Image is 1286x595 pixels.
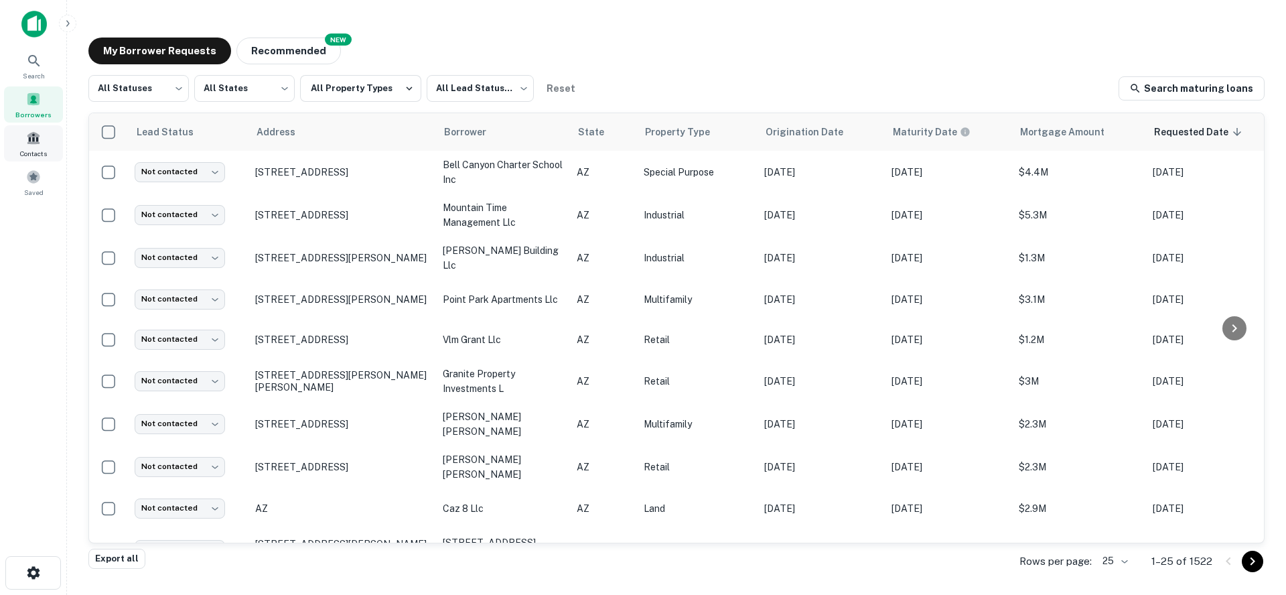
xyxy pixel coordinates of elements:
[325,34,352,46] div: NEW
[1019,501,1139,516] p: $2.9M
[893,125,957,139] h6: Maturity Date
[764,292,878,307] p: [DATE]
[891,543,1005,557] p: [DATE]
[4,164,63,200] a: Saved
[764,501,878,516] p: [DATE]
[1119,76,1265,101] a: Search maturing loans
[128,113,248,151] th: Lead Status
[194,71,295,106] div: All States
[577,501,630,516] p: AZ
[891,460,1005,474] p: [DATE]
[236,38,341,64] button: Recommended
[443,243,563,273] p: [PERSON_NAME] building llc
[444,124,504,140] span: Borrower
[1219,445,1286,509] iframe: Chat Widget
[443,452,563,482] p: [PERSON_NAME] [PERSON_NAME]
[577,460,630,474] p: AZ
[1019,165,1139,180] p: $4.4M
[577,165,630,180] p: AZ
[891,165,1005,180] p: [DATE]
[427,71,534,106] div: All Lead Statuses
[644,543,751,557] p: Industrial
[644,332,751,347] p: Retail
[577,332,630,347] p: AZ
[577,208,630,222] p: AZ
[570,113,637,151] th: State
[645,124,727,140] span: Property Type
[255,334,429,346] p: [STREET_ADDRESS]
[1097,551,1130,571] div: 25
[255,418,429,430] p: [STREET_ADDRESS]
[255,209,429,221] p: [STREET_ADDRESS]
[766,124,861,140] span: Origination Date
[764,251,878,265] p: [DATE]
[20,148,47,159] span: Contacts
[891,208,1005,222] p: [DATE]
[4,86,63,123] a: Borrowers
[135,457,225,476] div: Not contacted
[88,38,231,64] button: My Borrower Requests
[577,251,630,265] p: AZ
[539,75,582,102] button: Reset
[1019,543,1139,557] p: $50M
[758,113,885,151] th: Origination Date
[135,162,225,182] div: Not contacted
[443,332,563,347] p: vlm grant llc
[4,48,63,84] a: Search
[644,208,751,222] p: Industrial
[1153,501,1267,516] p: [DATE]
[891,332,1005,347] p: [DATE]
[255,503,429,515] p: AZ
[135,540,225,559] div: Not contacted
[1019,417,1139,432] p: $2.3M
[578,124,622,140] span: State
[764,165,878,180] p: [DATE]
[88,71,189,106] div: All Statuses
[1153,208,1267,222] p: [DATE]
[300,75,421,102] button: All Property Types
[135,289,225,309] div: Not contacted
[4,125,63,161] a: Contacts
[1154,124,1246,140] span: Requested Date
[891,417,1005,432] p: [DATE]
[135,371,225,391] div: Not contacted
[1153,460,1267,474] p: [DATE]
[577,417,630,432] p: AZ
[436,113,570,151] th: Borrower
[135,414,225,434] div: Not contacted
[893,125,971,139] div: Maturity dates displayed may be estimated. Please contact the lender for the most accurate maturi...
[885,113,1012,151] th: Maturity dates displayed may be estimated. Please contact the lender for the most accurate maturi...
[764,208,878,222] p: [DATE]
[764,374,878,389] p: [DATE]
[443,501,563,516] p: caz 8 llc
[891,292,1005,307] p: [DATE]
[764,417,878,432] p: [DATE]
[577,543,630,557] p: AZ
[644,417,751,432] p: Multifamily
[443,367,563,396] p: granite property investments l
[257,124,313,140] span: Address
[24,187,44,198] span: Saved
[764,460,878,474] p: [DATE]
[644,165,751,180] p: Special Purpose
[136,124,211,140] span: Lead Status
[255,538,429,562] p: [STREET_ADDRESS][PERSON_NAME][PERSON_NAME]
[23,70,45,81] span: Search
[135,330,225,349] div: Not contacted
[1019,208,1139,222] p: $5.3M
[135,499,225,518] div: Not contacted
[1153,543,1267,557] p: [DATE]
[577,374,630,389] p: AZ
[1020,124,1122,140] span: Mortgage Amount
[891,501,1005,516] p: [DATE]
[1242,551,1263,572] button: Go to next page
[255,461,429,473] p: [STREET_ADDRESS]
[255,369,429,393] p: [STREET_ADDRESS][PERSON_NAME][PERSON_NAME]
[1019,251,1139,265] p: $1.3M
[1153,417,1267,432] p: [DATE]
[443,535,563,565] p: [STREET_ADDRESS][PERSON_NAME] llc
